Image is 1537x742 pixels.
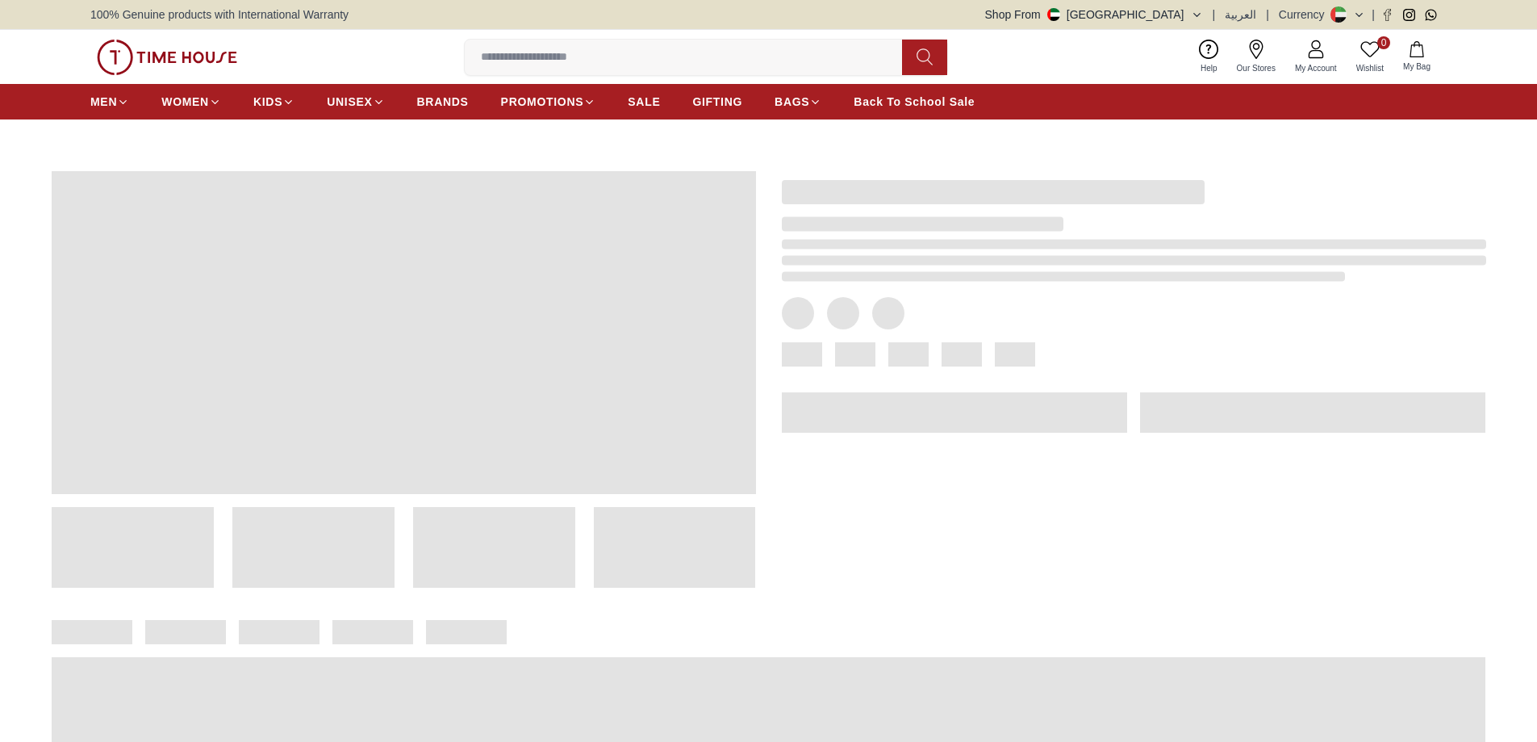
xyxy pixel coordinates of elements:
[90,6,349,23] span: 100% Genuine products with International Warranty
[501,94,584,110] span: PROMOTIONS
[1403,9,1415,21] a: Instagram
[692,94,742,110] span: GIFTING
[1225,6,1256,23] button: العربية
[1279,6,1331,23] div: Currency
[1191,36,1227,78] a: Help
[775,87,821,116] a: BAGS
[1393,38,1440,76] button: My Bag
[1377,36,1390,49] span: 0
[775,94,809,110] span: BAGS
[854,87,975,116] a: Back To School Sale
[327,87,384,116] a: UNISEX
[161,94,209,110] span: WOMEN
[1194,62,1224,74] span: Help
[1230,62,1282,74] span: Our Stores
[692,87,742,116] a: GIFTING
[985,6,1203,23] button: Shop From[GEOGRAPHIC_DATA]
[1397,61,1437,73] span: My Bag
[501,87,596,116] a: PROMOTIONS
[97,40,237,75] img: ...
[628,94,660,110] span: SALE
[1372,6,1375,23] span: |
[1047,8,1060,21] img: United Arab Emirates
[1347,36,1393,78] a: 0Wishlist
[327,94,372,110] span: UNISEX
[1381,9,1393,21] a: Facebook
[417,94,469,110] span: BRANDS
[1288,62,1343,74] span: My Account
[90,94,117,110] span: MEN
[253,94,282,110] span: KIDS
[90,87,129,116] a: MEN
[1350,62,1390,74] span: Wishlist
[253,87,294,116] a: KIDS
[628,87,660,116] a: SALE
[1213,6,1216,23] span: |
[1227,36,1285,78] a: Our Stores
[1425,9,1437,21] a: Whatsapp
[161,87,221,116] a: WOMEN
[417,87,469,116] a: BRANDS
[854,94,975,110] span: Back To School Sale
[1266,6,1269,23] span: |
